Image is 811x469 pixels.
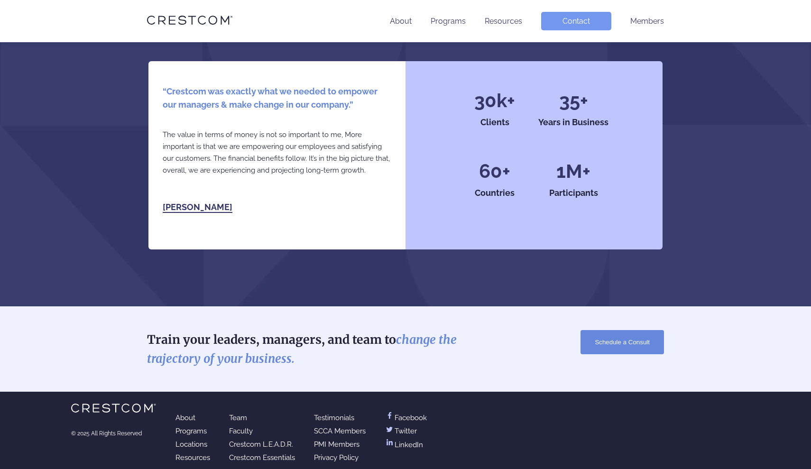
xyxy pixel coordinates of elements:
a: Faculty [229,427,253,435]
h6: Train your leaders, managers, and team to [147,330,479,368]
span: 35+ [559,94,588,107]
a: Facebook [385,414,427,422]
p: The value in terms of money is not so important to me, More important is that we are empowering o... [163,129,391,176]
a: [PERSON_NAME] [163,202,232,213]
a: Resources [485,17,522,26]
button: Schedule a Consult [581,330,664,354]
h6: “Crestcom was exactly what we needed to empower our managers & make change in our company.” [163,85,391,111]
a: Crestcom Essentials [229,453,295,462]
a: Team [229,414,247,422]
a: Resources [175,453,210,462]
span: Countries [475,188,515,198]
a: Twitter [385,427,417,435]
a: Programs [175,427,207,435]
span: Participants [549,188,598,198]
a: Testimonials [314,414,354,422]
span: Clients [480,117,509,127]
a: PMI Members [314,440,359,449]
a: Programs [431,17,466,26]
a: Contact [541,12,611,30]
span: 30k+ [474,94,515,107]
a: About [390,17,412,26]
a: SCCA Members [314,427,366,435]
span: 60+ [479,165,510,178]
a: Privacy Policy [314,453,359,462]
a: Members [630,17,664,26]
a: Locations [175,440,207,449]
span: 1M+ [556,165,590,178]
a: About [175,414,195,422]
a: LinkedIn [385,440,423,449]
a: Crestcom L.E.A.D.R. [229,440,293,449]
div: © 2025 All Rights Reserved [71,430,157,437]
span: Years in Business [538,117,608,127]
